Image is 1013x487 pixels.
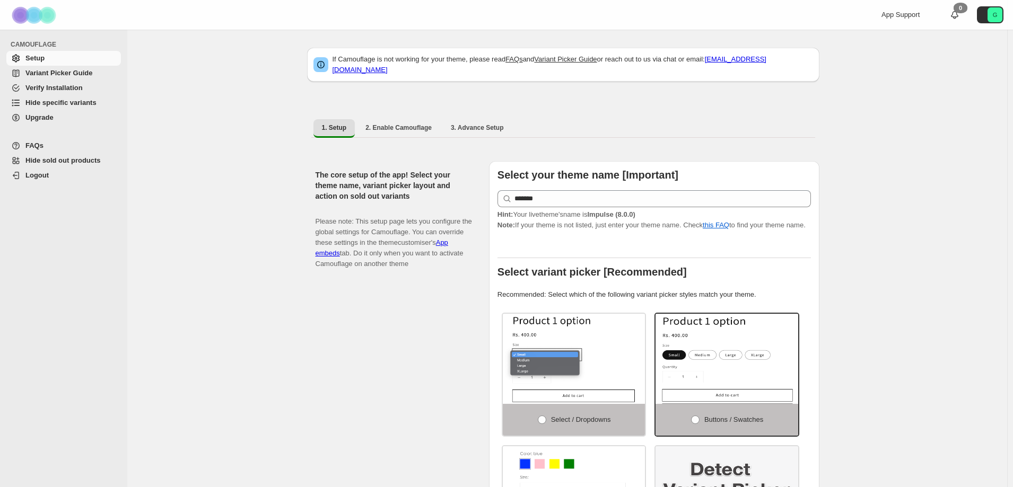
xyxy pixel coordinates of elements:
[988,7,1002,22] span: Avatar with initials G
[25,69,92,77] span: Variant Picker Guide
[6,95,121,110] a: Hide specific variants
[6,110,121,125] a: Upgrade
[587,210,635,218] strong: Impulse (8.0.0)
[954,3,967,13] div: 0
[6,51,121,66] a: Setup
[497,210,513,218] strong: Hint:
[551,415,611,423] span: Select / Dropdowns
[881,11,920,19] span: App Support
[497,221,515,229] strong: Note:
[6,153,121,168] a: Hide sold out products
[6,81,121,95] a: Verify Installation
[25,113,54,121] span: Upgrade
[497,289,811,300] p: Recommended: Select which of the following variant picker styles match your theme.
[316,206,472,269] p: Please note: This setup page lets you configure the global settings for Camouflage. You can overr...
[497,266,687,278] b: Select variant picker [Recommended]
[25,54,45,62] span: Setup
[25,99,97,107] span: Hide specific variants
[6,66,121,81] a: Variant Picker Guide
[25,84,83,92] span: Verify Installation
[497,169,678,181] b: Select your theme name [Important]
[25,141,43,149] span: FAQs
[704,415,763,423] span: Buttons / Swatches
[25,156,101,164] span: Hide sold out products
[25,171,49,179] span: Logout
[11,40,122,49] span: CAMOUFLAGE
[977,6,1003,23] button: Avatar with initials G
[8,1,62,30] img: Camouflage
[949,10,960,20] a: 0
[333,54,813,75] p: If Camouflage is not working for your theme, please read and or reach out to us via chat or email:
[656,314,798,404] img: Buttons / Swatches
[534,55,597,63] a: Variant Picker Guide
[703,221,729,229] a: this FAQ
[497,210,635,218] span: Your live theme's name is
[451,123,504,132] span: 3. Advance Setup
[316,170,472,201] h2: The core setup of the app! Select your theme name, variant picker layout and action on sold out v...
[365,123,432,132] span: 2. Enable Camouflage
[503,314,645,404] img: Select / Dropdowns
[6,138,121,153] a: FAQs
[6,168,121,183] a: Logout
[505,55,523,63] a: FAQs
[497,209,811,231] p: If your theme is not listed, just enter your theme name. Check to find your theme name.
[993,12,998,18] text: G
[322,123,347,132] span: 1. Setup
